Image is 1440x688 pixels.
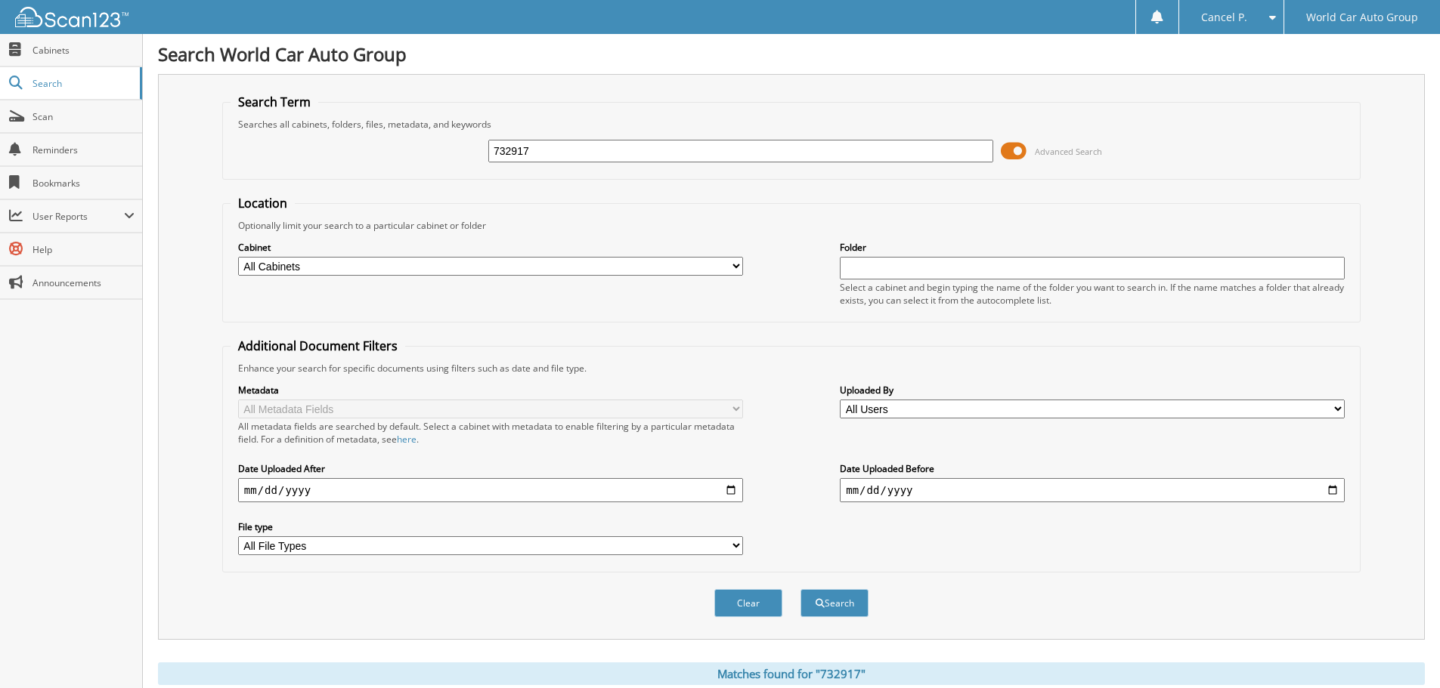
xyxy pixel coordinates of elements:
[231,195,295,211] legend: Location
[840,478,1345,502] input: end
[231,338,405,354] legend: Additional Document Filters
[231,362,1352,375] div: Enhance your search for specific documents using filters such as date and file type.
[238,241,743,254] label: Cabinet
[397,433,417,446] a: here
[158,662,1425,685] div: Matches found for "732917"
[33,44,135,57] span: Cabinets
[1201,13,1247,22] span: Cancel P.
[33,243,135,256] span: Help
[840,241,1345,254] label: Folder
[840,281,1345,307] div: Select a cabinet and begin typing the name of the folder you want to search in. If the name match...
[714,589,782,617] button: Clear
[33,276,135,289] span: Announcements
[33,77,132,90] span: Search
[15,7,129,27] img: scan123-logo-white.svg
[238,420,743,446] div: All metadata fields are searched by default. Select a cabinet with metadata to enable filtering b...
[840,384,1345,396] label: Uploaded By
[238,520,743,533] label: File type
[231,118,1352,131] div: Searches all cabinets, folders, files, metadata, and keywords
[33,143,135,156] span: Reminders
[33,210,124,223] span: User Reports
[238,478,743,502] input: start
[801,589,869,617] button: Search
[33,110,135,123] span: Scan
[840,462,1345,475] label: Date Uploaded Before
[238,462,743,475] label: Date Uploaded After
[238,384,743,396] label: Metadata
[33,177,135,190] span: Bookmarks
[231,94,318,110] legend: Search Term
[1364,615,1440,688] iframe: Chat Widget
[158,42,1425,66] h1: Search World Car Auto Group
[231,219,1352,232] div: Optionally limit your search to a particular cabinet or folder
[1035,146,1102,157] span: Advanced Search
[1306,13,1418,22] span: World Car Auto Group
